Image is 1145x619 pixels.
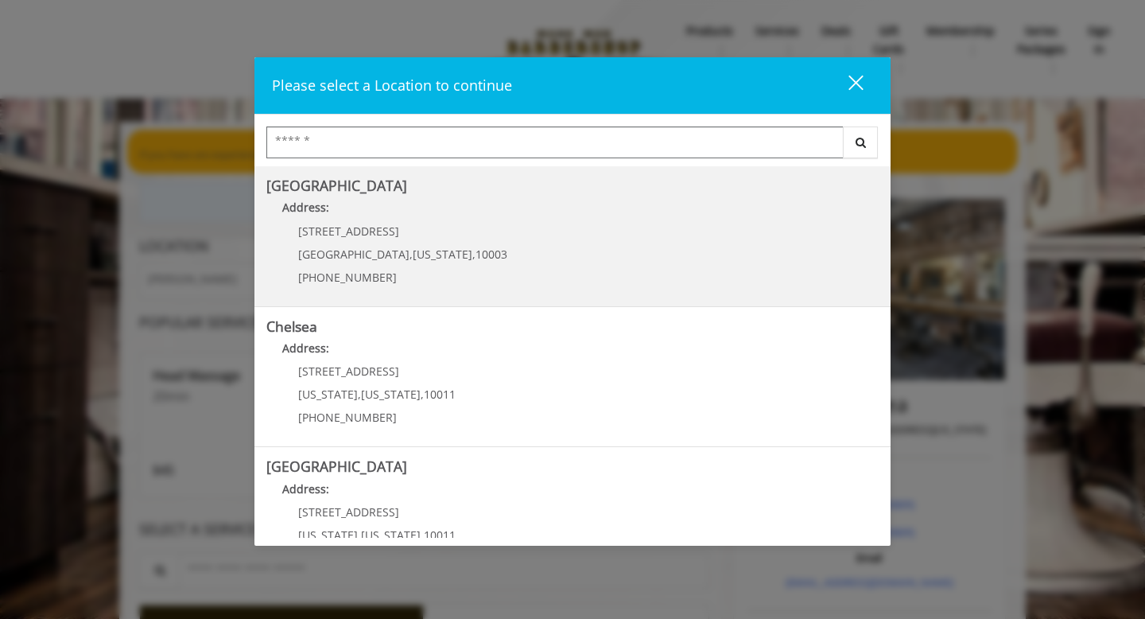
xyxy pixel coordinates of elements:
span: 10011 [424,387,456,402]
b: Address: [282,481,329,496]
span: , [358,528,361,543]
span: , [472,247,475,262]
span: , [421,528,424,543]
span: [GEOGRAPHIC_DATA] [298,247,409,262]
span: 10003 [475,247,507,262]
b: [GEOGRAPHIC_DATA] [266,176,407,195]
span: Please select a Location to continue [272,76,512,95]
input: Search Center [266,127,844,158]
i: Search button [852,137,870,148]
span: [PHONE_NUMBER] [298,410,397,425]
span: [US_STATE] [361,387,421,402]
span: [PHONE_NUMBER] [298,270,397,285]
b: [GEOGRAPHIC_DATA] [266,457,407,476]
span: , [358,387,361,402]
span: [STREET_ADDRESS] [298,364,399,379]
span: [US_STATE] [298,387,358,402]
span: [STREET_ADDRESS] [298,224,399,239]
div: close dialog [830,74,862,98]
span: [US_STATE] [298,528,358,543]
button: close dialog [819,69,873,102]
span: [US_STATE] [361,528,421,543]
span: , [421,387,424,402]
span: [STREET_ADDRESS] [298,504,399,520]
span: [US_STATE] [413,247,472,262]
div: Center Select [266,127,879,166]
b: Address: [282,341,329,356]
b: Address: [282,200,329,215]
span: , [409,247,413,262]
span: 10011 [424,528,456,543]
b: Chelsea [266,317,317,336]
